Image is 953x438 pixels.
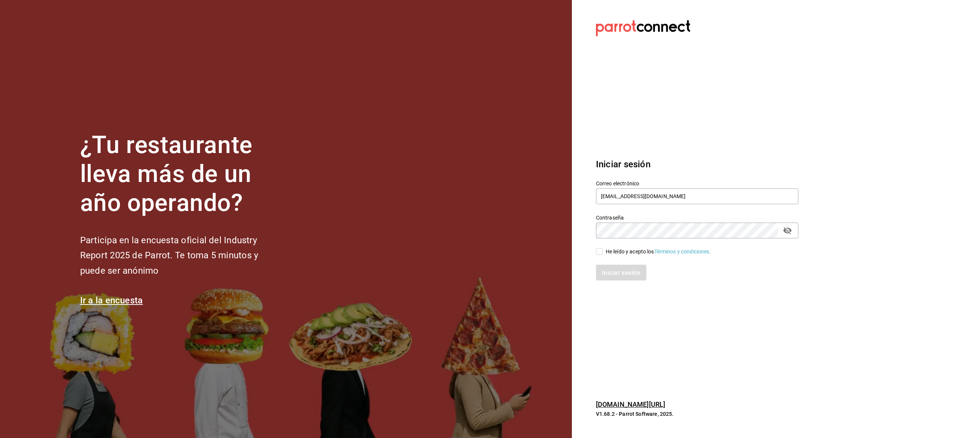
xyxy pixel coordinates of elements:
[596,411,674,417] font: V1.68.2 - Parrot Software, 2025.
[80,295,143,306] a: Ir a la encuesta
[596,180,639,186] font: Correo electrónico
[596,188,798,204] input: Ingresa tu correo electrónico
[596,400,665,408] a: [DOMAIN_NAME][URL]
[654,249,711,255] a: Términos y condiciones.
[606,249,654,255] font: He leído y acepto los
[596,215,624,221] font: Contraseña
[80,131,252,217] font: ¿Tu restaurante lleva más de un año operando?
[80,235,258,276] font: Participa en la encuesta oficial del Industry Report 2025 de Parrot. Te toma 5 minutos y puede se...
[596,159,651,170] font: Iniciar sesión
[781,224,794,237] button: campo de contraseña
